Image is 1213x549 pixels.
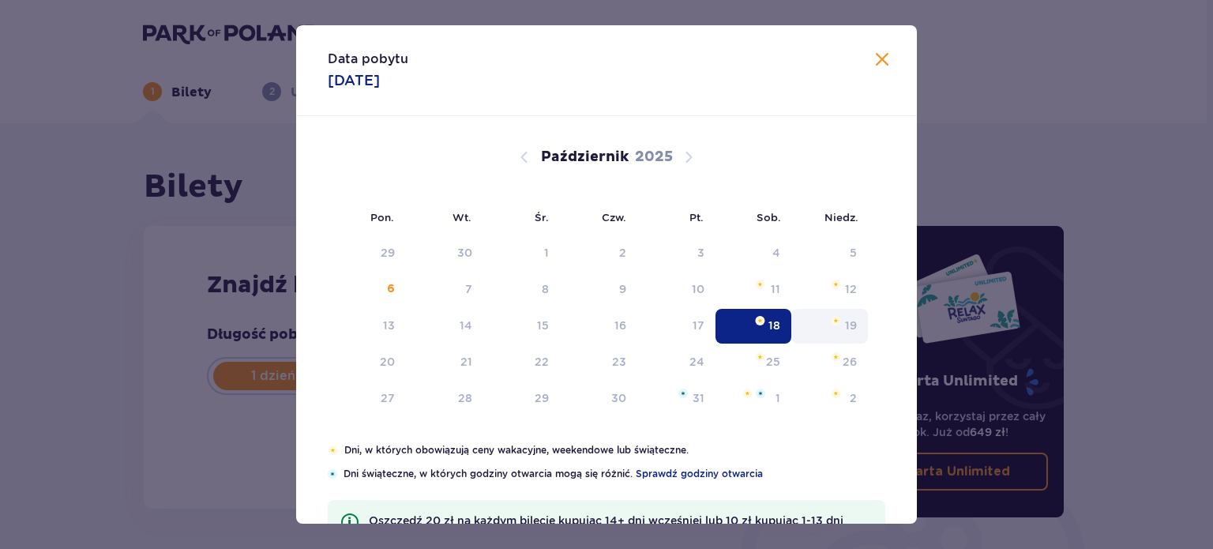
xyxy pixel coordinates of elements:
td: poniedziałek, 6 października 2025 [328,273,406,307]
img: Pomarańczowa gwiazdka [831,389,841,398]
div: 27 [381,390,395,406]
td: piątek, 17 października 2025 [637,309,715,344]
div: 30 [457,245,472,261]
small: Pon. [370,211,394,224]
button: Następny miesiąc [679,148,698,167]
td: piątek, 24 października 2025 [637,345,715,380]
div: 26 [843,354,857,370]
p: 2025 [635,148,673,167]
td: sobota, 11 października 2025 [715,273,792,307]
td: Data niedostępna. piątek, 3 października 2025 [637,236,715,271]
div: 9 [619,281,626,297]
div: 24 [689,354,704,370]
div: 20 [380,354,395,370]
p: Oszczędź 20 zł na każdym bilecie kupując 14+ dni wcześniej lub 10 zł kupując 1-13 dni wcześniej! [369,513,873,544]
td: Data niedostępna. sobota, 4 października 2025 [715,236,792,271]
a: Sprawdź godziny otwarcia [636,467,763,481]
div: 1 [775,390,780,406]
div: 16 [614,318,626,333]
div: 10 [692,281,704,297]
td: wtorek, 14 października 2025 [406,309,484,344]
img: Pomarańczowa gwiazdka [328,446,338,455]
p: Dni świąteczne, w których godziny otwarcia mogą się różnić. [344,467,885,481]
td: środa, 22 października 2025 [483,345,560,380]
div: 22 [535,354,549,370]
td: niedziela, 19 października 2025 [791,309,868,344]
div: 17 [693,318,704,333]
div: 23 [612,354,626,370]
img: Pomarańczowa gwiazdka [755,352,765,362]
td: wtorek, 28 października 2025 [406,382,484,416]
div: 29 [535,390,549,406]
td: czwartek, 16 października 2025 [560,309,638,344]
div: 11 [771,281,780,297]
td: środa, 29 października 2025 [483,382,560,416]
img: Niebieska gwiazdka [328,469,337,479]
div: 4 [772,245,780,261]
div: 21 [460,354,472,370]
div: 30 [611,390,626,406]
td: poniedziałek, 27 października 2025 [328,382,406,416]
div: 13 [383,318,395,333]
td: Data niedostępna. środa, 1 października 2025 [483,236,560,271]
td: poniedziałek, 20 października 2025 [328,345,406,380]
img: Niebieska gwiazdka [756,389,765,398]
small: Niedz. [824,211,858,224]
img: Pomarańczowa gwiazdka [831,316,841,325]
div: 1 [544,245,549,261]
td: wtorek, 7 października 2025 [406,273,484,307]
small: Śr. [535,211,549,224]
td: piątek, 10 października 2025 [637,273,715,307]
small: Pt. [689,211,704,224]
img: Pomarańczowa gwiazdka [755,280,765,289]
td: środa, 15 października 2025 [483,309,560,344]
div: 7 [465,281,472,297]
div: 3 [697,245,704,261]
td: czwartek, 9 października 2025 [560,273,638,307]
td: wtorek, 21 października 2025 [406,345,484,380]
div: 31 [693,390,704,406]
button: Zamknij [873,51,892,70]
td: piątek, 31 października 2025 [637,382,715,416]
img: Pomarańczowa gwiazdka [742,389,753,398]
div: 12 [845,281,857,297]
td: sobota, 1 listopada 2025 [715,382,792,416]
div: 5 [850,245,857,261]
td: Data niedostępna. czwartek, 2 października 2025 [560,236,638,271]
td: Data niedostępna. niedziela, 5 października 2025 [791,236,868,271]
div: 19 [845,318,857,333]
p: Dni, w których obowiązują ceny wakacyjne, weekendowe lub świąteczne. [344,443,885,457]
div: 15 [537,318,549,333]
button: Poprzedni miesiąc [515,148,534,167]
img: Pomarańczowa gwiazdka [831,280,841,289]
small: Sob. [757,211,781,224]
td: poniedziałek, 13 października 2025 [328,309,406,344]
img: Pomarańczowa gwiazdka [755,316,765,325]
td: środa, 8 października 2025 [483,273,560,307]
td: czwartek, 30 października 2025 [560,382,638,416]
div: 6 [387,281,395,297]
td: niedziela, 2 listopada 2025 [791,382,868,416]
td: Data niedostępna. wtorek, 30 września 2025 [406,236,484,271]
small: Czw. [602,211,626,224]
div: 2 [850,390,857,406]
img: Niebieska gwiazdka [678,389,688,398]
div: 25 [766,354,780,370]
div: 14 [460,318,472,333]
div: 8 [542,281,549,297]
td: Data niedostępna. poniedziałek, 29 września 2025 [328,236,406,271]
p: Data pobytu [328,51,408,68]
td: sobota, 25 października 2025 [715,345,792,380]
div: 18 [768,318,780,333]
div: 28 [458,390,472,406]
div: 2 [619,245,626,261]
td: czwartek, 23 października 2025 [560,345,638,380]
p: Październik [541,148,629,167]
td: niedziela, 12 października 2025 [791,273,868,307]
td: Data zaznaczona. sobota, 18 października 2025 [715,309,792,344]
p: [DATE] [328,71,380,90]
img: Pomarańczowa gwiazdka [831,352,841,362]
small: Wt. [453,211,471,224]
div: 29 [381,245,395,261]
